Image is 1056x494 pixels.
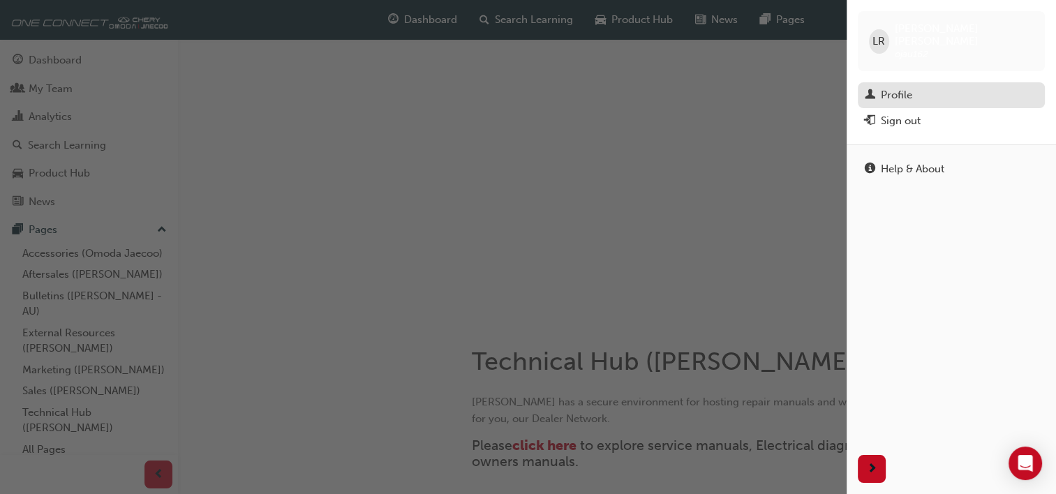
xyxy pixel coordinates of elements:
[865,163,875,176] span: info-icon
[867,461,877,478] span: next-icon
[858,82,1045,108] a: Profile
[895,22,1034,47] span: [PERSON_NAME] [PERSON_NAME]
[881,113,921,129] div: Sign out
[1009,447,1042,480] div: Open Intercom Messenger
[865,115,875,128] span: exit-icon
[881,161,944,177] div: Help & About
[865,89,875,102] span: man-icon
[872,33,885,50] span: LR
[881,87,912,103] div: Profile
[895,48,928,60] span: ojau162
[858,108,1045,134] button: Sign out
[858,156,1045,182] a: Help & About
